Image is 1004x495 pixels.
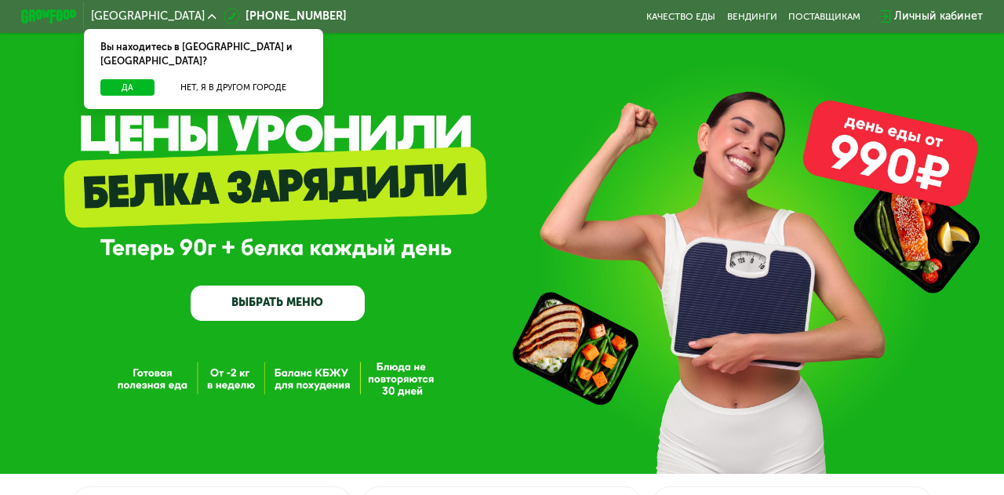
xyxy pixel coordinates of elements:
[727,11,777,22] a: Вендинги
[91,11,205,22] span: [GEOGRAPHIC_DATA]
[191,286,364,320] a: ВЫБРАТЬ МЕНЮ
[160,79,307,96] button: Нет, я в другом городе
[84,29,324,79] div: Вы находитесь в [GEOGRAPHIC_DATA] и [GEOGRAPHIC_DATA]?
[100,79,155,96] button: Да
[224,8,347,24] a: [PHONE_NUMBER]
[894,8,983,24] div: Личный кабинет
[788,11,860,22] div: поставщикам
[646,11,715,22] a: Качество еды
